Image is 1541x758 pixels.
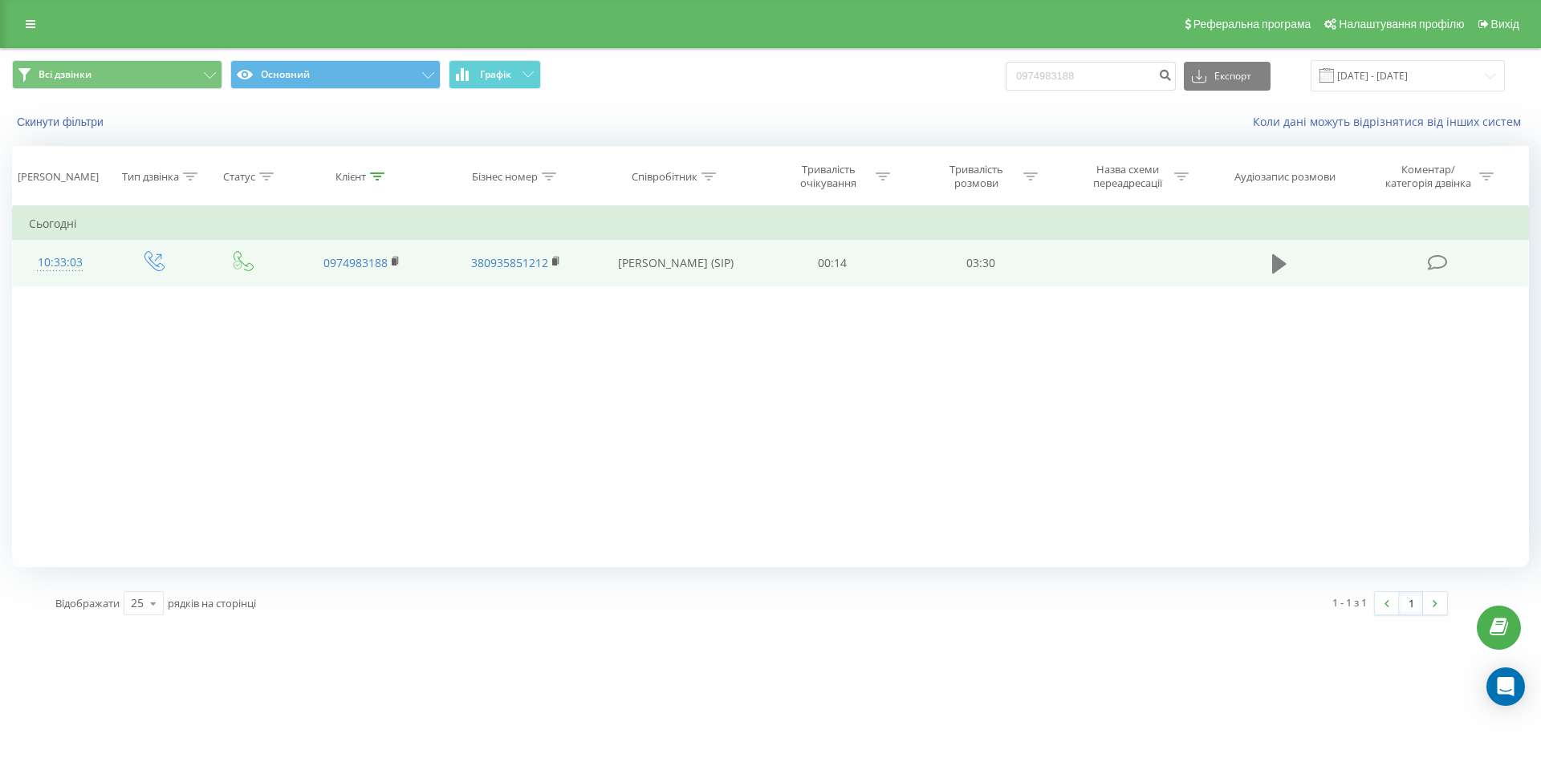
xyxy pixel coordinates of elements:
[223,170,255,184] div: Статус
[632,170,697,184] div: Співробітник
[39,68,91,81] span: Всі дзвінки
[1332,594,1367,610] div: 1 - 1 з 1
[230,60,441,89] button: Основний
[12,60,222,89] button: Всі дзвінки
[1193,18,1311,30] span: Реферальна програма
[786,163,872,190] div: Тривалість очікування
[18,170,99,184] div: [PERSON_NAME]
[335,170,366,184] div: Клієнт
[1339,18,1464,30] span: Налаштування профілю
[1486,667,1525,706] div: Open Intercom Messenger
[1253,114,1529,129] a: Коли дані можуть відрізнятися вiд інших систем
[1234,170,1336,184] div: Аудіозапис розмови
[13,208,1529,240] td: Сьогодні
[323,255,388,270] a: 0974983188
[12,115,112,129] button: Скинути фільтри
[472,170,538,184] div: Бізнес номер
[122,170,179,184] div: Тип дзвінка
[29,247,91,278] div: 10:33:03
[480,69,511,80] span: Графік
[906,240,1054,286] td: 03:30
[1084,163,1170,190] div: Назва схеми переадресації
[1006,62,1176,91] input: Пошук за номером
[933,163,1019,190] div: Тривалість розмови
[168,596,256,610] span: рядків на сторінці
[131,595,144,611] div: 25
[1184,62,1271,91] button: Експорт
[55,596,120,610] span: Відображати
[449,60,541,89] button: Графік
[1399,592,1423,614] a: 1
[1381,163,1475,190] div: Коментар/категорія дзвінка
[758,240,906,286] td: 00:14
[1491,18,1519,30] span: Вихід
[592,240,758,286] td: [PERSON_NAME] (SIP)
[471,255,548,270] a: 380935851212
